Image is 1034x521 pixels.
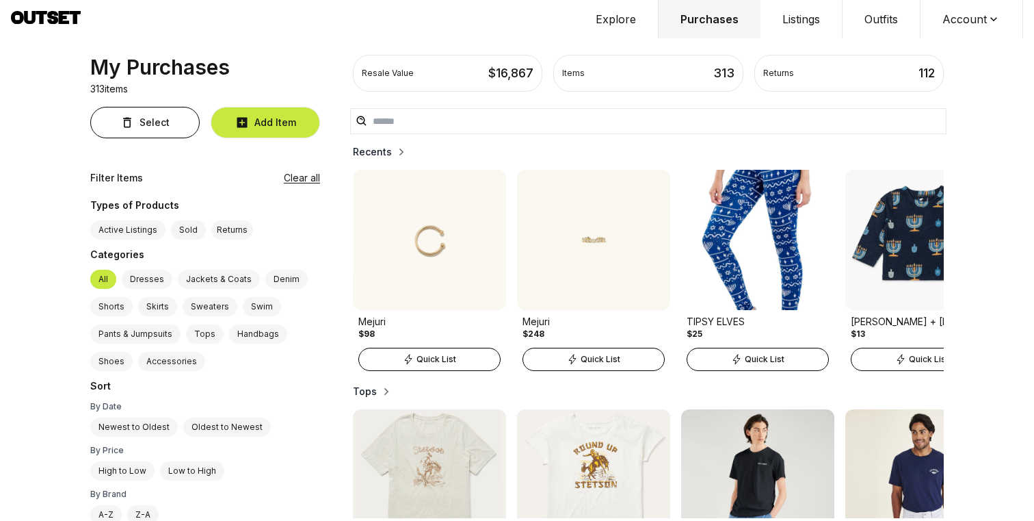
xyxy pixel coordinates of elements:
[160,461,224,481] label: Low to High
[353,170,506,371] a: Product ImageMejuri$98Quick List
[90,379,320,396] div: Sort
[845,345,998,371] a: Quick List
[845,170,998,371] a: Product Image[PERSON_NAME] + [PERSON_NAME]$13Quick List
[353,145,392,159] h2: Recents
[681,170,834,371] a: Product ImageTIPSY ELVES$25Quick List
[353,145,408,159] button: Recents
[90,401,320,412] div: By Date
[211,107,320,138] button: Add Item
[90,489,320,500] div: By Brand
[138,352,205,371] label: Accessories
[90,461,155,481] label: High to Low
[90,297,133,316] label: Shorts
[681,345,834,371] a: Quick List
[517,345,670,371] a: Quick List
[90,325,181,344] label: Pants & Jumpsuits
[851,329,865,340] div: $13
[562,68,585,79] div: Items
[851,315,993,329] div: [PERSON_NAME] + [PERSON_NAME]
[90,248,320,264] div: Categories
[90,171,143,185] div: Filter Items
[90,352,133,371] label: Shoes
[581,354,620,365] span: Quick List
[243,297,281,316] label: Swim
[358,329,375,340] div: $98
[416,354,456,365] span: Quick List
[681,170,834,310] img: Product Image
[845,170,998,310] img: Product Image
[353,170,506,310] img: Product Image
[90,270,116,289] label: All
[90,220,165,240] label: Active Listings
[909,354,949,365] span: Quick List
[138,297,177,316] label: Skirts
[284,171,320,185] button: Clear all
[178,270,260,289] label: Jackets & Coats
[211,220,253,240] button: Returns
[358,315,501,329] div: Mejuri
[488,64,533,83] div: $ 16,867
[517,170,670,310] img: Product Image
[171,220,206,240] label: Sold
[265,270,308,289] label: Denim
[517,170,670,371] a: Product ImageMejuri$248Quick List
[353,385,377,398] h2: Tops
[353,345,506,371] a: Quick List
[90,107,200,138] button: Select
[687,315,829,329] div: TIPSY ELVES
[522,329,544,340] div: $248
[90,82,128,96] p: 313 items
[522,315,665,329] div: Mejuri
[122,270,172,289] label: Dresses
[229,325,287,344] label: Handbags
[353,385,393,398] button: Tops
[90,199,320,215] div: Types of Products
[713,64,734,83] div: 313
[90,418,178,437] label: Newest to Oldest
[183,297,237,316] label: Sweaters
[186,325,224,344] label: Tops
[745,354,784,365] span: Quick List
[183,418,271,437] label: Oldest to Newest
[763,68,794,79] div: Returns
[362,68,414,79] div: Resale Value
[918,64,935,83] div: 112
[90,445,320,456] div: By Price
[687,329,702,340] div: $25
[90,55,230,79] div: My Purchases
